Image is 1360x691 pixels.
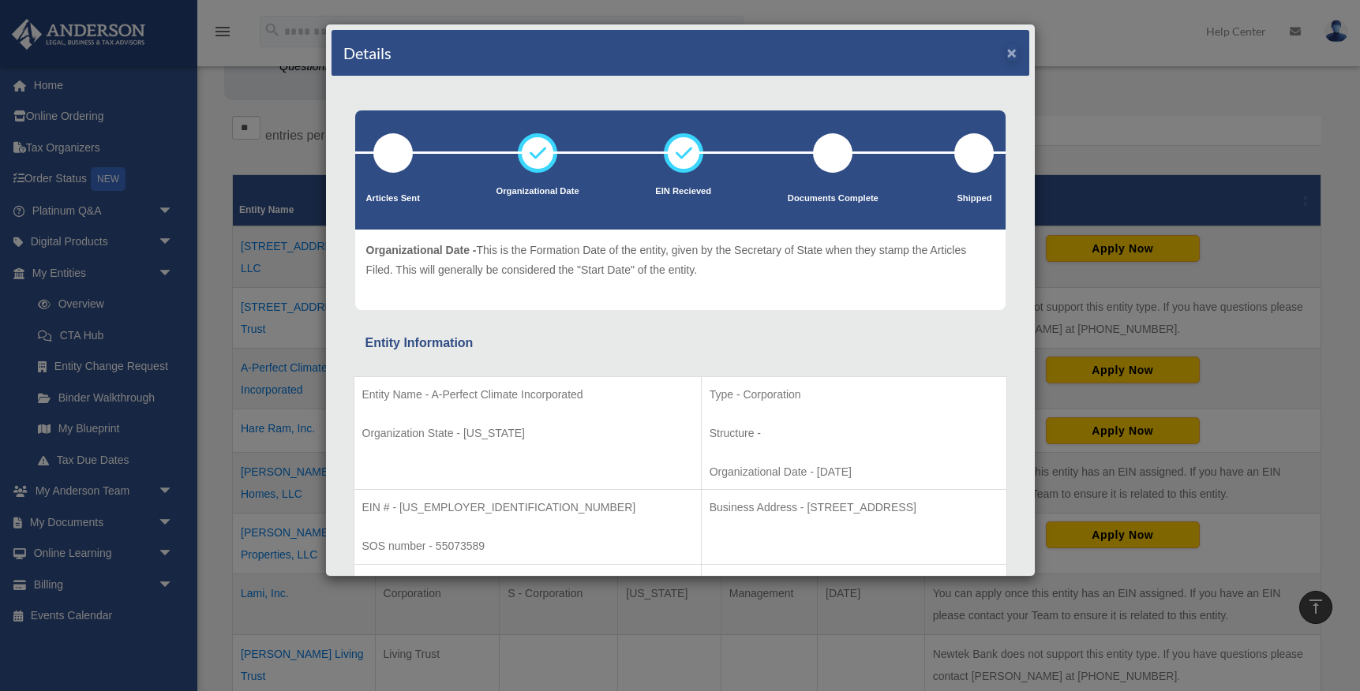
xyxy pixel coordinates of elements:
[362,498,693,517] p: EIN # - [US_EMPLOYER_IDENTIFICATION_NUMBER]
[343,42,392,64] h4: Details
[366,244,477,256] span: Organizational Date -
[954,191,994,207] p: Shipped
[710,385,998,405] p: Type - Corporation
[362,385,693,405] p: Entity Name - A-Perfect Climate Incorporated
[710,424,998,443] p: Structure -
[362,573,693,592] p: RA Name - [PERSON_NAME] Registered Agents (Inc.)
[710,573,998,592] p: RA Address - [STREET_ADDRESS][US_STATE]
[1007,44,1017,61] button: ×
[365,332,995,354] div: Entity Information
[655,184,711,200] p: EIN Recieved
[362,424,693,443] p: Organization State - [US_STATE]
[710,498,998,517] p: Business Address - [STREET_ADDRESS]
[362,536,693,556] p: SOS number - 55073589
[496,184,579,200] p: Organizational Date
[710,462,998,482] p: Organizational Date - [DATE]
[788,191,879,207] p: Documents Complete
[366,241,995,279] p: This is the Formation Date of the entity, given by the Secretary of State when they stamp the Art...
[366,191,420,207] p: Articles Sent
